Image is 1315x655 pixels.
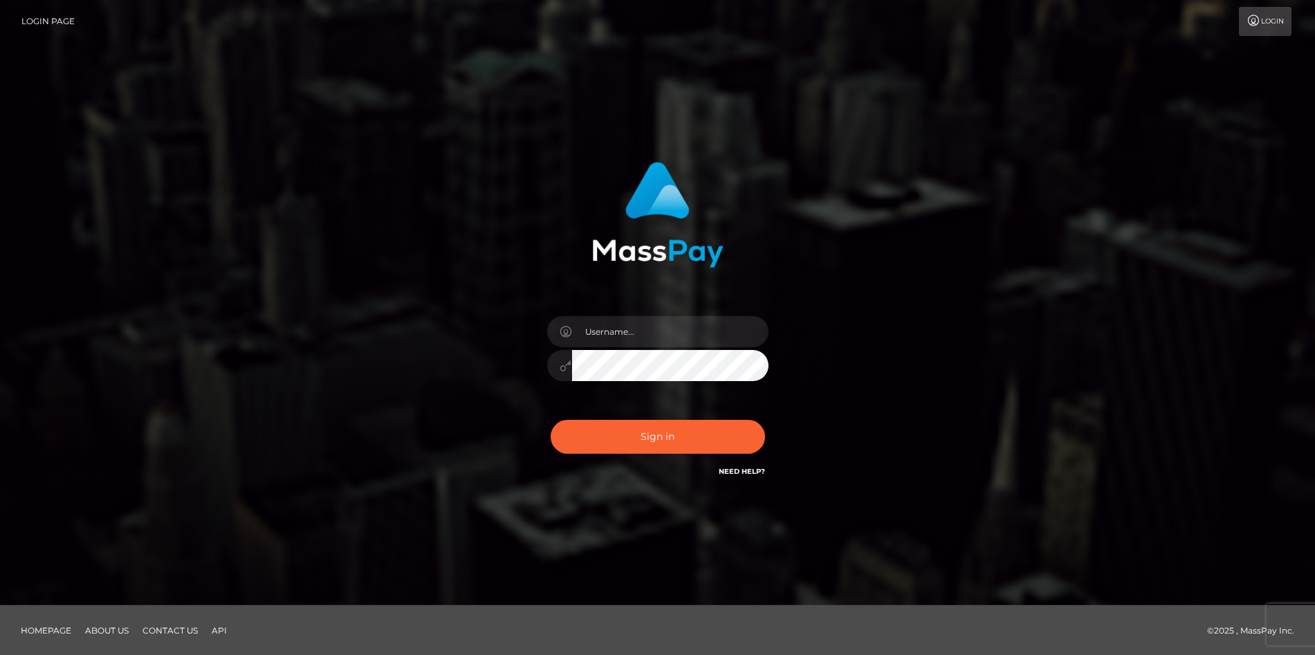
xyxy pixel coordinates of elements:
[80,620,134,641] a: About Us
[1207,623,1305,638] div: © 2025 , MassPay Inc.
[572,316,769,347] input: Username...
[592,162,724,268] img: MassPay Login
[719,467,765,476] a: Need Help?
[21,7,75,36] a: Login Page
[551,420,765,454] button: Sign in
[206,620,232,641] a: API
[15,620,77,641] a: Homepage
[1239,7,1291,36] a: Login
[137,620,203,641] a: Contact Us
